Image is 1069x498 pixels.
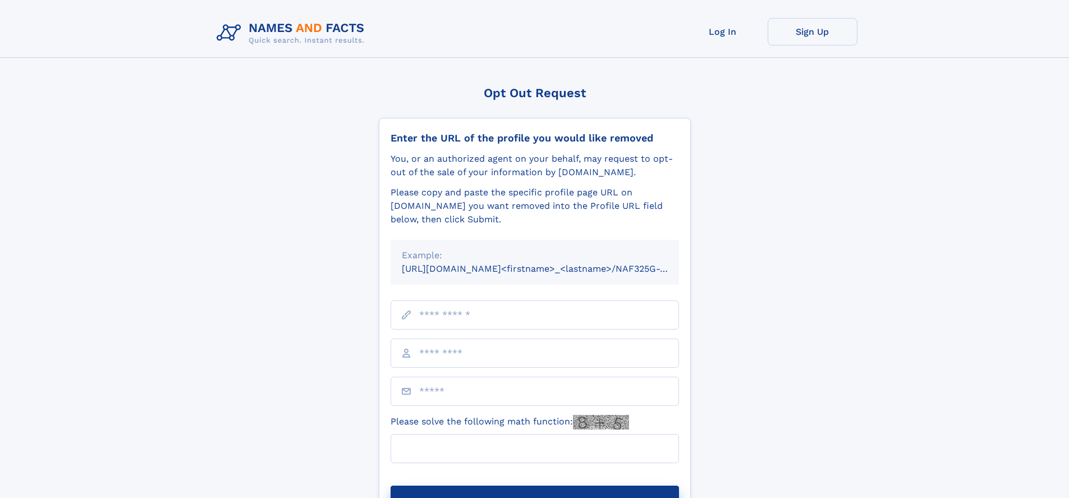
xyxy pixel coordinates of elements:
[391,132,679,144] div: Enter the URL of the profile you would like removed
[379,86,691,100] div: Opt Out Request
[212,18,374,48] img: Logo Names and Facts
[402,249,668,262] div: Example:
[678,18,768,45] a: Log In
[391,152,679,179] div: You, or an authorized agent on your behalf, may request to opt-out of the sale of your informatio...
[391,186,679,226] div: Please copy and paste the specific profile page URL on [DOMAIN_NAME] you want removed into the Pr...
[768,18,857,45] a: Sign Up
[391,415,629,430] label: Please solve the following math function:
[402,263,700,274] small: [URL][DOMAIN_NAME]<firstname>_<lastname>/NAF325G-xxxxxxxx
